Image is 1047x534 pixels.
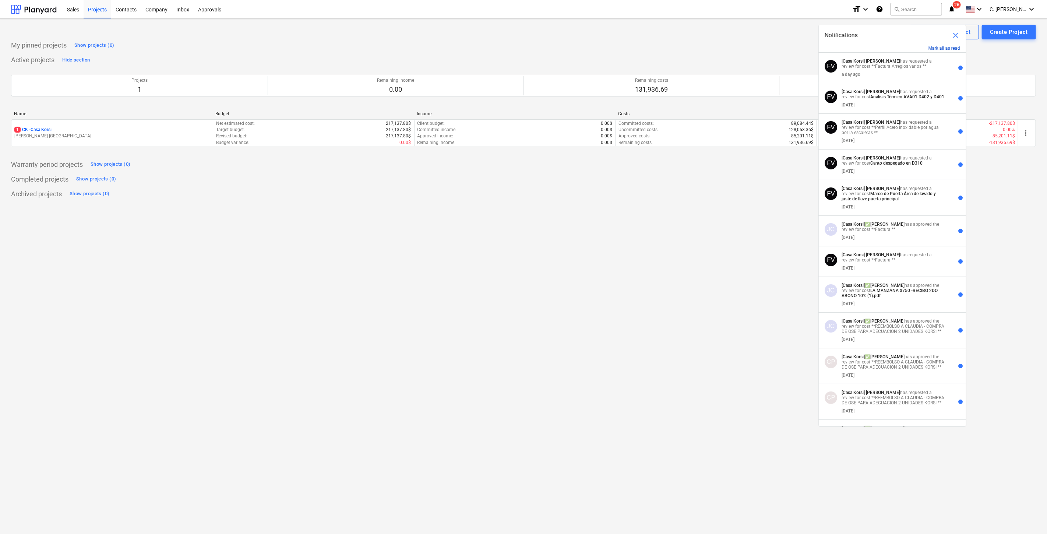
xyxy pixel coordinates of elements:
strong: [Casa Korsi] [842,120,865,125]
div: [DATE] [842,337,854,342]
button: Create Project [982,25,1036,39]
strong: [PERSON_NAME] [866,120,900,125]
p: 0.00% [1003,127,1015,133]
div: Income [417,111,612,116]
p: ✅ has approved the review for cost [842,283,944,298]
span: FV [827,63,835,70]
div: [DATE] [842,204,854,210]
div: Name [14,111,209,116]
p: -217,137.80$ [989,120,1015,127]
div: Budget [215,111,411,116]
strong: Análisis Térmico AVA01 D402 y D401 [870,94,944,99]
button: Hide section [60,54,92,66]
strong: [PERSON_NAME] [870,283,905,288]
div: Show projects (0) [74,41,114,50]
iframe: Chat Widget [1010,499,1047,534]
strong: [Casa Korsi] [842,252,865,257]
p: 1 [131,85,148,94]
strong: [PERSON_NAME] [870,319,905,324]
p: Approved income : [417,133,454,139]
span: FV [827,93,835,100]
strong: [PERSON_NAME] [866,89,900,94]
strong: [PERSON_NAME] [870,354,905,359]
button: Show projects (0) [68,188,111,200]
p: 217,137.80$ [386,133,411,139]
div: Show projects (0) [70,190,109,198]
p: 131,936.69 [635,85,668,94]
p: 0.00$ [601,120,612,127]
div: [DATE] [842,138,854,143]
p: has requested a review for cost [842,89,944,99]
p: 85,201.11$ [791,133,814,139]
p: 217,137.80$ [386,127,411,133]
div: Costs [618,111,814,116]
p: Target budget : [216,127,245,133]
div: Claudia Perez [825,391,837,404]
strong: [PERSON_NAME] [866,252,900,257]
span: FV [827,256,835,263]
span: JC [827,226,835,233]
p: 89,084.44$ [791,120,814,127]
p: Remaining costs [635,77,668,84]
div: [DATE] [842,301,854,306]
p: -85,201.11$ [991,133,1015,139]
button: Show projects (0) [89,159,132,171]
div: [DATE] [842,235,854,240]
strong: Marco de Puerta Área de lavado y juste de llave puerta principal [842,191,936,201]
p: has requested a review for cost **Factura ** [842,252,944,263]
span: FV [827,124,835,131]
div: Fernando Vanegas [825,157,837,169]
p: ✅ has approved the review for cost **Factura ** [842,222,944,232]
div: Fernando Vanegas [825,121,837,134]
strong: [PERSON_NAME] [866,155,900,161]
div: Hide section [62,56,90,64]
div: Fernando Vanegas [825,91,837,103]
span: Notifications [825,31,858,40]
p: 131,936.69$ [789,140,814,146]
strong: [PERSON_NAME] [866,59,900,64]
p: [PERSON_NAME] [GEOGRAPHIC_DATA] [14,133,210,139]
span: 1 [14,127,21,133]
strong: [Casa Korsi] [842,89,865,94]
i: keyboard_arrow_down [1027,5,1036,14]
div: Create Project [990,27,1028,37]
p: Completed projects [11,175,68,184]
p: Archived projects [11,190,62,199]
p: Remaining income [377,77,414,84]
p: has requested a review for cost **Perfil Acero Inoxidable por agua por la escaleras ** [842,120,944,135]
p: Remaining income : [417,140,456,146]
strong: [Casa Korsi] [842,354,865,359]
div: Javier Cattan [825,284,837,297]
strong: [PERSON_NAME] [870,426,905,431]
div: Widget de chat [1010,499,1047,534]
p: ✅ has approved the review for cost **REEMBOLSO A CLAUDIA - COMPRA DE OSE PARA ADECUACION 2 UNIDAD... [842,319,944,334]
strong: Canto despegado en D310 [870,161,923,166]
span: C. [PERSON_NAME] [990,6,1026,12]
p: 128,053.36$ [789,127,814,133]
span: CP [826,394,835,401]
p: Approved costs : [618,133,651,139]
p: Committed costs : [618,120,654,127]
div: [DATE] [842,169,854,174]
div: Show projects (0) [91,160,130,169]
strong: [PERSON_NAME] [870,222,905,227]
p: Active projects [11,56,54,64]
p: Remaining costs : [618,140,653,146]
span: FV [827,190,835,197]
div: 1CK -Casa Korsi[PERSON_NAME] [GEOGRAPHIC_DATA] [14,127,210,139]
div: Fernando Vanegas [825,187,837,200]
div: Fernando Vanegas [825,60,837,73]
p: has requested a review for cost **Factura Arreglos varios ** [842,59,944,69]
p: 0.00$ [601,140,612,146]
button: Show projects (0) [73,39,116,51]
strong: [Casa Korsi] [842,426,865,431]
p: CK - Casa Korsi [14,127,52,133]
strong: [PERSON_NAME] [866,186,900,191]
div: Javier Cattan [825,223,837,236]
p: My pinned projects [11,41,67,50]
strong: LA MANZANA $750 -RECIBO 2DO ABONO 10% (1).pdf [842,288,938,298]
i: keyboard_arrow_down [975,5,984,14]
p: 0.00$ [601,127,612,133]
button: Show projects (0) [74,173,118,185]
p: Revised budget : [216,133,247,139]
